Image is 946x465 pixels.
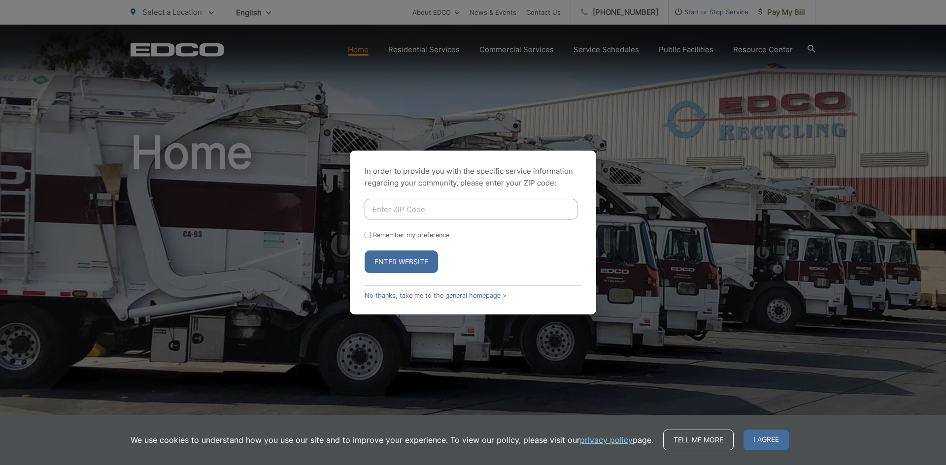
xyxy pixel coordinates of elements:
[580,434,633,446] a: privacy policy
[365,292,507,299] a: No thanks, take me to the general homepage >
[663,430,734,450] a: Tell me more
[131,434,653,446] p: We use cookies to understand how you use our site and to improve your experience. To view our pol...
[743,430,789,450] span: I agree
[365,199,577,219] input: Enter ZIP Code
[373,231,449,239] label: Remember my preference
[365,250,438,273] button: Enter Website
[365,165,581,189] p: In order to provide you with the specific service information regarding your community, please en...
